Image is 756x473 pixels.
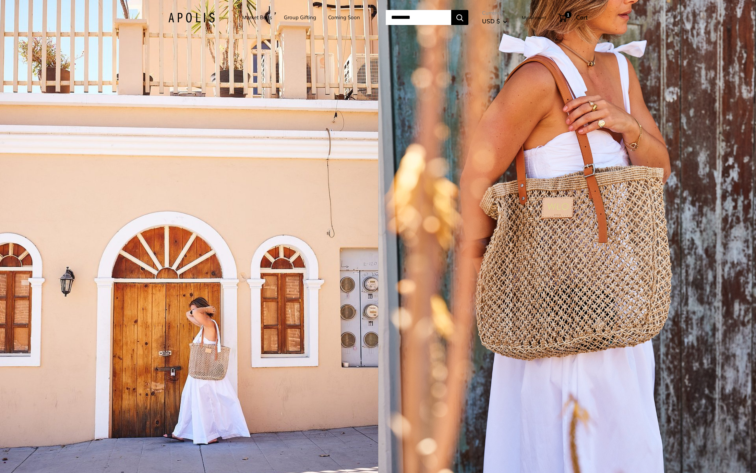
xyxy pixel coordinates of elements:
a: My Account [522,13,546,22]
a: Group Gifting [284,13,316,22]
a: Market Bags [242,13,272,22]
input: Search... [386,10,451,25]
span: 1 [565,11,572,18]
span: Cart [576,14,588,21]
a: Coming Soon [328,13,360,22]
img: Apolis [168,13,215,23]
span: Currency [482,8,507,18]
span: USD $ [482,17,500,25]
a: 1 Cart [558,12,588,23]
button: Search [451,10,468,25]
button: USD $ [482,16,507,27]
